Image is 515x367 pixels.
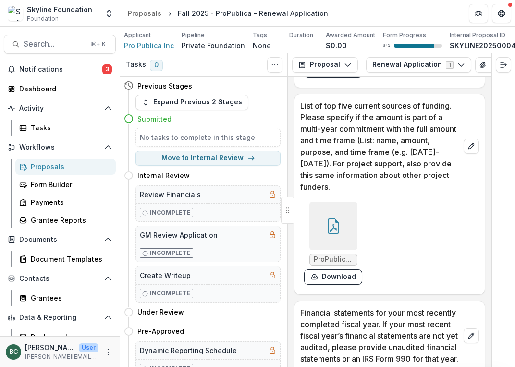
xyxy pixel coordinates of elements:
p: Incomplete [150,208,191,217]
div: Document Templates [31,254,108,264]
h5: Review Financials [140,190,201,200]
button: Open entity switcher [102,4,116,23]
span: Data & Reporting [19,314,100,322]
div: ⌘ + K [88,39,108,50]
button: Get Help [492,4,511,23]
p: User [79,343,98,352]
p: Financial statements for your most recently completed fiscal year. If your most recent fiscal yea... [300,307,460,365]
button: edit [464,328,479,343]
div: Proposals [128,8,161,18]
span: 0 [150,60,163,71]
button: Open Workflows [4,139,116,155]
span: Contacts [19,275,100,283]
button: Open Activity [4,101,116,116]
h4: Internal Review [137,170,190,180]
h5: Dynamic Reporting Schedule [140,345,237,355]
button: download-form-response [304,269,362,285]
a: Dashboard [15,329,116,345]
p: 84 % [383,42,390,49]
a: Proposals [15,159,116,175]
h4: Pre-Approved [137,326,184,336]
button: Proposal [292,57,358,73]
span: 3 [102,64,112,74]
div: Dashboard [19,84,108,94]
h4: Under Review [137,307,184,317]
button: Partners [469,4,488,23]
a: Dashboard [4,81,116,97]
a: Form Builder [15,177,116,192]
h4: Previous Stages [137,81,192,91]
img: Skyline Foundation [8,6,23,21]
span: ProPublica Top Five Current Funders - [DATE].pdf [314,255,353,264]
p: [PERSON_NAME][EMAIL_ADDRESS][DOMAIN_NAME] [25,353,98,361]
button: Expand Previous 2 Stages [135,95,248,110]
p: Awarded Amount [326,31,375,39]
p: Incomplete [150,289,191,298]
h5: No tasks to complete in this stage [140,132,276,142]
p: Form Progress [383,31,426,39]
span: Foundation [27,14,59,23]
div: Grantee Reports [31,215,108,225]
button: Open Data & Reporting [4,310,116,325]
h3: Tasks [126,61,146,69]
button: Search... [4,35,116,54]
p: List of top five current sources of funding. Please specify if the amount is part of a multi-year... [300,100,460,192]
div: ProPublica Top Five Current Funders - [DATE].pdfdownload-form-response [304,202,362,285]
span: Activity [19,104,100,113]
div: Fall 2025 - ProPublica - Renewal Application [178,8,328,18]
span: Notifications [19,65,102,74]
button: More [102,346,114,358]
span: Search... [24,39,85,49]
span: Workflows [19,143,100,152]
p: Duration [289,31,313,39]
div: Form Builder [31,179,108,190]
div: Bettina Chang [10,349,18,355]
button: Toggle View Cancelled Tasks [267,57,282,73]
p: None [253,40,271,51]
button: Expand right [496,57,511,73]
div: Dashboard [31,332,108,342]
button: Move to Internal Review [135,151,281,166]
button: Open Documents [4,232,116,247]
button: Notifications3 [4,62,116,77]
p: Tags [253,31,267,39]
p: $0.00 [326,40,347,51]
p: Internal Proposal ID [450,31,505,39]
button: View Attached Files [475,57,490,73]
a: Proposals [124,6,165,20]
a: Grantee Reports [15,212,116,228]
a: Pro Publica Inc [124,40,174,51]
p: Incomplete [150,249,191,257]
button: Open Contacts [4,271,116,286]
div: Grantees [31,293,108,303]
h5: GM Review Application [140,230,218,240]
a: Tasks [15,120,116,136]
a: Payments [15,194,116,210]
div: Payments [31,197,108,207]
a: Grantees [15,290,116,306]
p: [PERSON_NAME] [25,342,75,353]
div: Proposals [31,162,108,172]
a: Document Templates [15,251,116,267]
p: Private Foundation [182,40,245,51]
nav: breadcrumb [124,6,332,20]
h4: Submitted [137,114,172,124]
button: edit [464,139,479,154]
h5: Create Writeup [140,270,191,280]
p: Applicant [124,31,151,39]
div: Tasks [31,123,108,133]
div: Skyline Foundation [27,4,92,14]
p: Pipeline [182,31,205,39]
span: Documents [19,236,100,244]
button: Renewal Application1 [366,57,471,73]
